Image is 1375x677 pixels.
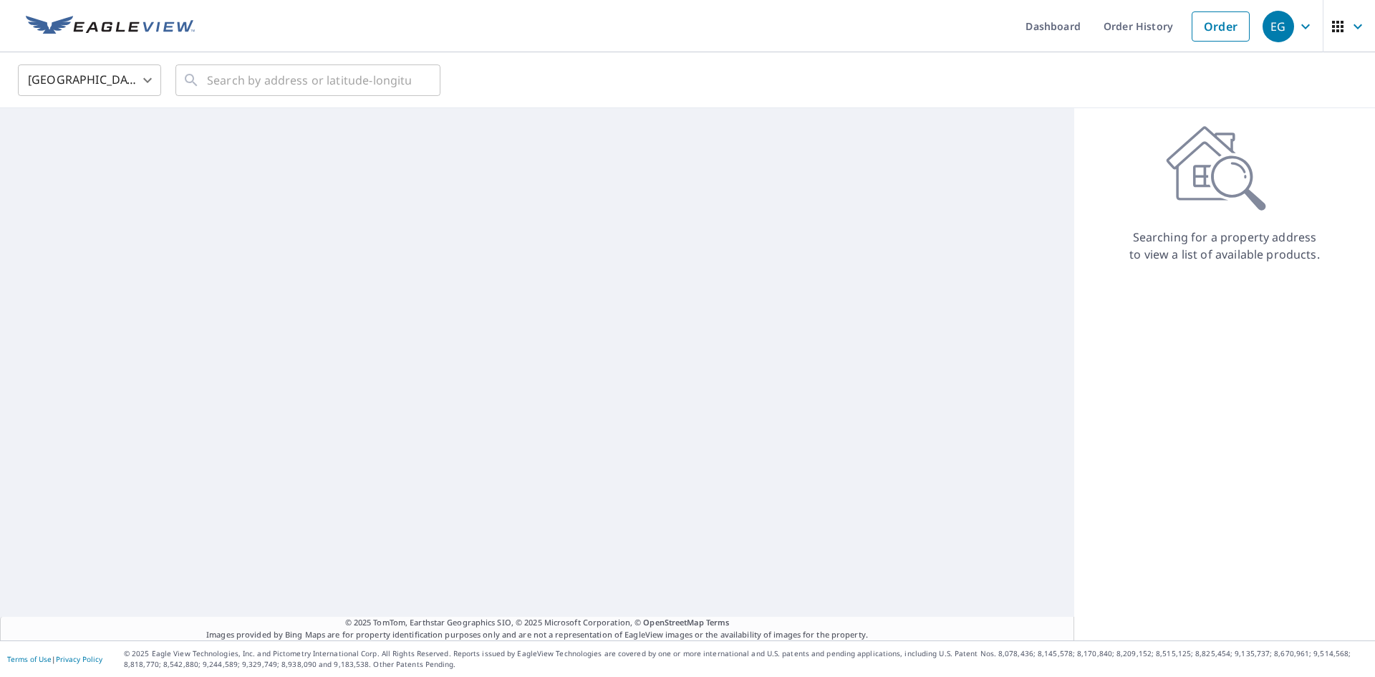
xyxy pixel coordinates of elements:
input: Search by address or latitude-longitude [207,60,411,100]
img: EV Logo [26,16,195,37]
p: © 2025 Eagle View Technologies, Inc. and Pictometry International Corp. All Rights Reserved. Repo... [124,648,1368,670]
p: | [7,655,102,663]
a: Privacy Policy [56,654,102,664]
p: Searching for a property address to view a list of available products. [1129,229,1321,263]
div: [GEOGRAPHIC_DATA] [18,60,161,100]
a: OpenStreetMap [643,617,703,628]
div: EG [1263,11,1294,42]
span: © 2025 TomTom, Earthstar Geographics SIO, © 2025 Microsoft Corporation, © [345,617,730,629]
a: Terms of Use [7,654,52,664]
a: Order [1192,11,1250,42]
a: Terms [706,617,730,628]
